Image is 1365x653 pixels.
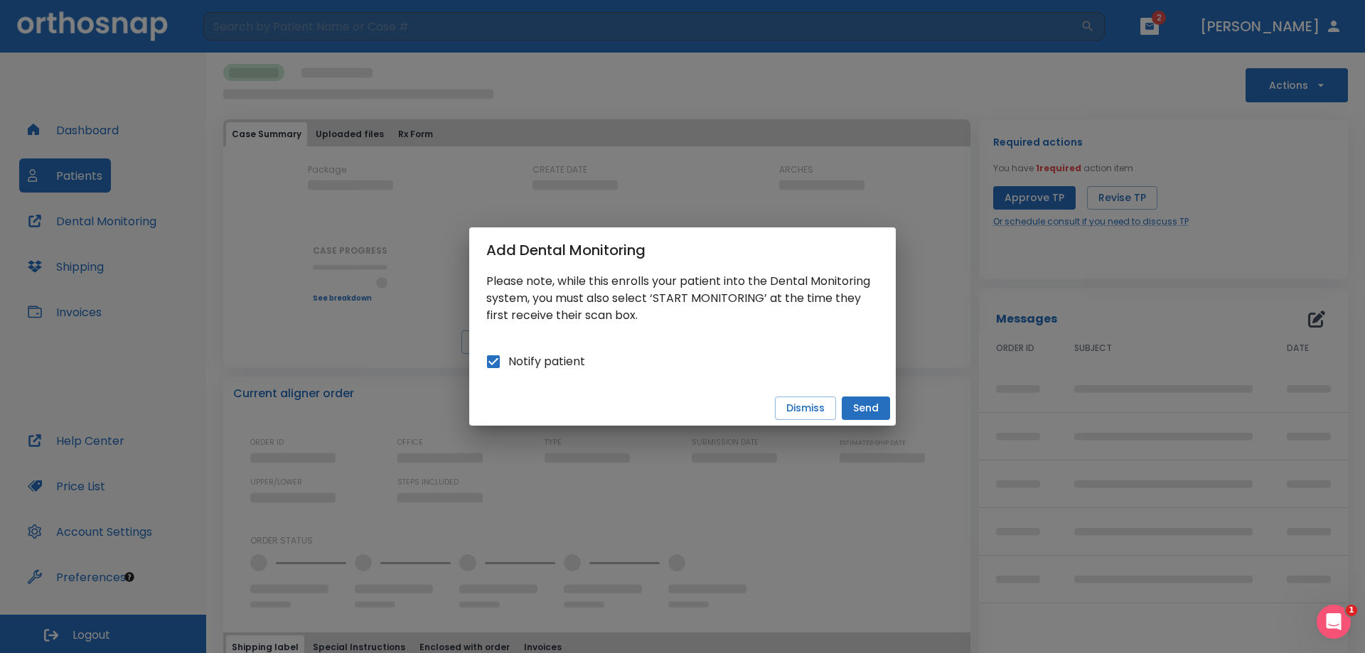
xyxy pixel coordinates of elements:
[775,396,836,420] button: Dismiss
[842,396,890,420] button: Send
[1346,605,1357,616] span: 1
[486,273,879,324] p: Please note, while this enrolls your patient into the Dental Monitoring system, you must also sel...
[508,353,585,370] span: Notify patient
[1317,605,1351,639] iframe: Intercom live chat
[469,227,896,273] h2: Add Dental Monitoring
